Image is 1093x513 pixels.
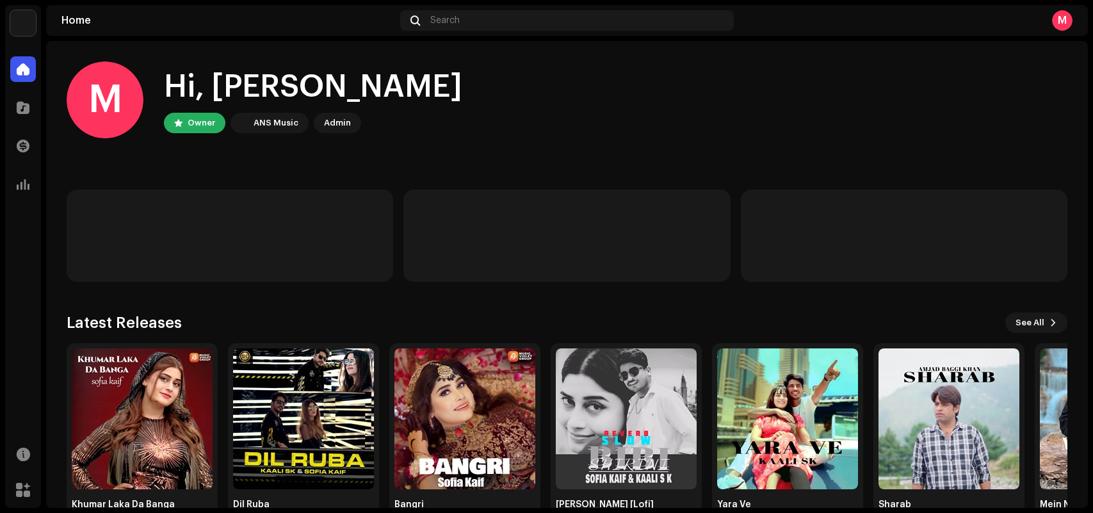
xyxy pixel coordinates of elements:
[67,61,143,138] div: M
[233,348,374,489] img: 07e99ebd-b7c4-4872-9339-42a82c9f5fae
[72,500,213,510] div: Khumar Laka Da Banga
[1052,10,1073,31] div: M
[394,348,535,489] img: 38610092-f757-4efb-b282-34856e1b4360
[1005,313,1067,333] button: See All
[556,500,697,510] div: [PERSON_NAME] [Lofi]
[430,15,460,26] span: Search
[717,500,858,510] div: Yara Ve
[233,500,374,510] div: Dil Ruba
[67,313,182,333] h3: Latest Releases
[72,348,213,489] img: a4712781-f943-416b-990d-136ac960a0e0
[878,500,1019,510] div: Sharab
[878,348,1019,489] img: 9c4d517e-05ee-45ad-9550-353ddd7f66ca
[717,348,858,489] img: c2c82d41-128f-423a-a4ee-f47a64ac60d7
[1016,310,1044,336] span: See All
[10,10,36,36] img: bb356b9b-6e90-403f-adc8-c282c7c2e227
[556,348,697,489] img: 24732877-c378-4461-8d3a-ecf9da0fe267
[394,500,535,510] div: Bangri
[233,115,248,131] img: bb356b9b-6e90-403f-adc8-c282c7c2e227
[164,67,462,108] div: Hi, [PERSON_NAME]
[324,115,351,131] div: Admin
[188,115,215,131] div: Owner
[61,15,395,26] div: Home
[254,115,298,131] div: ANS Music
